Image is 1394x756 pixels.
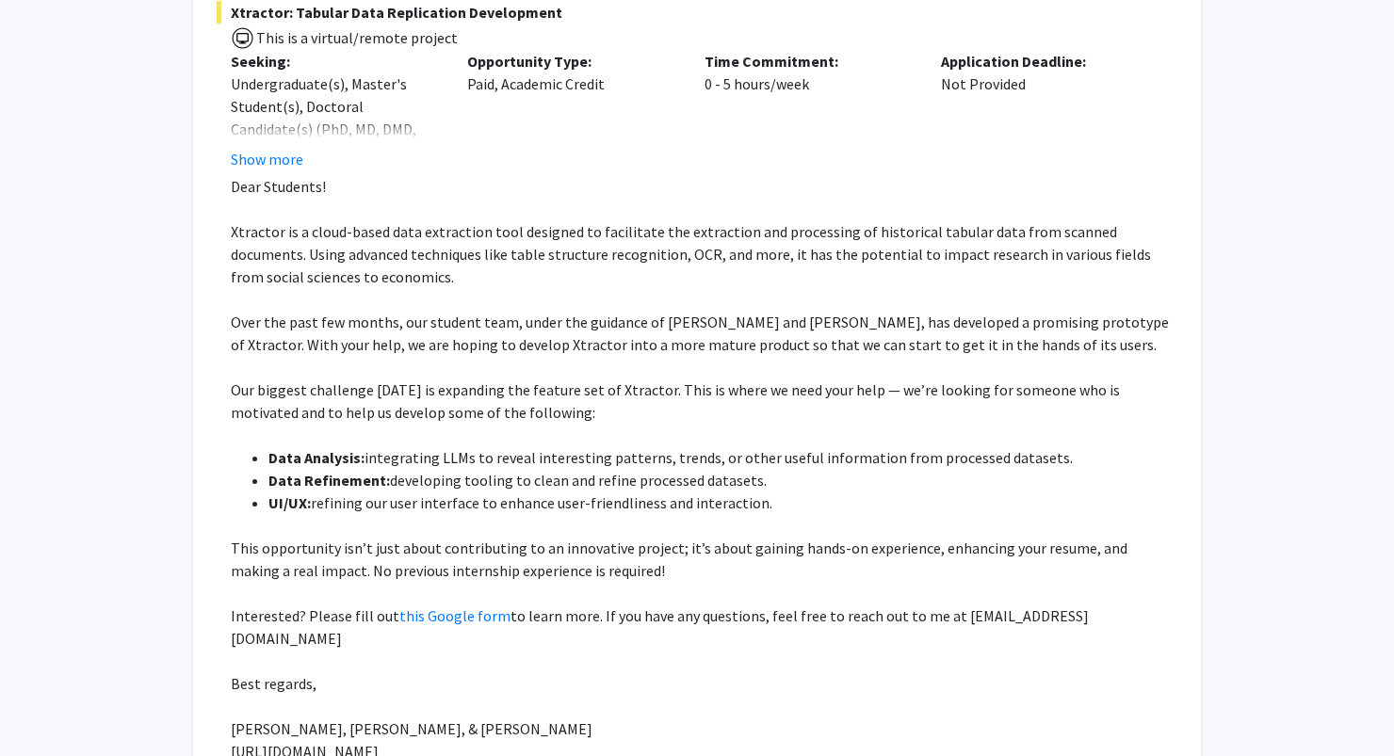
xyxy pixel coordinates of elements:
span: This is a virtual/remote project [254,28,458,47]
strong: Data Refinement: [268,471,390,490]
span: Xtractor: Tabular Data Replication Development [217,1,1177,24]
p: Seeking: [231,50,439,72]
iframe: Chat [14,671,80,742]
span: to learn more. If you have any questions, feel free to reach out to me at [EMAIL_ADDRESS][DOMAIN_... [231,606,1089,648]
span: developing tooling to clean and refine processed datasets. [390,471,767,490]
p: Application Deadline: [941,50,1149,72]
span: Best regards, [231,674,316,693]
span: Xtractor is a cloud-based data extraction tool designed to facilitate the extraction and processi... [231,222,1151,286]
p: Opportunity Type: [467,50,675,72]
a: this Google form [399,606,511,625]
p: [PERSON_NAME], [PERSON_NAME], & [PERSON_NAME] [231,717,1177,740]
span: Over the past few months, our student team, under the guidance of [PERSON_NAME] and [PERSON_NAME]... [231,313,1169,354]
span: integrating LLMs to reveal interesting patterns, trends, or other useful information from process... [365,448,1073,467]
span: Our biggest challenge [DATE] is expanding the feature set of Xtractor. This is where we need your... [231,380,1120,422]
span: Dear Students! [231,177,326,196]
button: Show more [231,148,303,170]
div: Paid, Academic Credit [453,50,689,170]
div: Undergraduate(s), Master's Student(s), Doctoral Candidate(s) (PhD, MD, DMD, PharmD, etc.) [231,72,439,163]
div: Not Provided [927,50,1163,170]
div: 0 - 5 hours/week [690,50,927,170]
span: This opportunity isn’t just about contributing to an innovative project; it’s about gaining hands... [231,539,1127,580]
p: Time Commitment: [705,50,913,72]
strong: UI/UX: [268,493,311,512]
span: refining our user interface to enhance user-friendliness and interaction. [311,493,772,512]
strong: Data Analysis: [268,448,365,467]
span: Interested? Please fill out [231,606,399,625]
